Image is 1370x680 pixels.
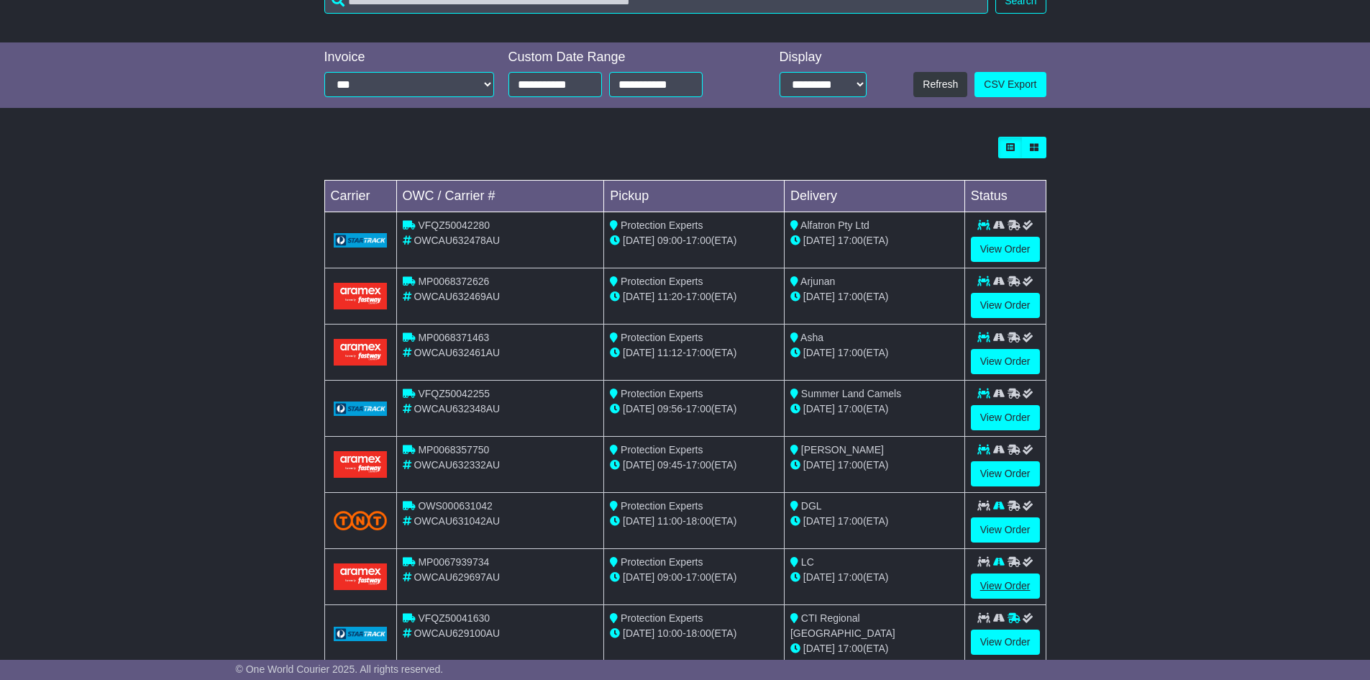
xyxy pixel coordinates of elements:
[657,459,682,471] span: 09:45
[396,181,604,212] td: OWC / Carrier #
[414,347,500,358] span: OWCAU632461AU
[334,627,388,641] img: GetCarrierServiceLogo
[803,291,835,302] span: [DATE]
[971,405,1040,430] a: View Order
[414,459,500,471] span: OWCAU632332AU
[418,500,493,512] span: OWS000631042
[686,571,711,583] span: 17:00
[838,515,863,527] span: 17:00
[334,233,388,248] img: GetCarrierServiceLogo
[971,237,1040,262] a: View Order
[610,402,778,417] div: - (ETA)
[604,181,785,212] td: Pickup
[623,571,654,583] span: [DATE]
[621,219,703,231] span: Protection Experts
[414,571,500,583] span: OWCAU629697AU
[621,556,703,568] span: Protection Experts
[790,402,959,417] div: (ETA)
[623,459,654,471] span: [DATE]
[971,574,1040,599] a: View Order
[686,515,711,527] span: 18:00
[610,233,778,248] div: - (ETA)
[621,444,703,455] span: Protection Experts
[801,388,901,399] span: Summer Land Camels
[324,181,396,212] td: Carrier
[803,515,835,527] span: [DATE]
[801,556,814,568] span: LC
[334,402,388,416] img: GetCarrierServiceLogo
[790,514,959,529] div: (ETA)
[790,233,959,248] div: (ETA)
[236,663,444,675] span: © One World Courier 2025. All rights reserved.
[418,276,489,287] span: MP0068372626
[784,181,964,212] td: Delivery
[657,571,682,583] span: 09:00
[686,459,711,471] span: 17:00
[621,612,703,624] span: Protection Experts
[623,235,654,246] span: [DATE]
[803,643,835,654] span: [DATE]
[610,289,778,304] div: - (ETA)
[971,630,1040,655] a: View Order
[803,347,835,358] span: [DATE]
[623,291,654,302] span: [DATE]
[803,459,835,471] span: [DATE]
[974,72,1046,97] a: CSV Export
[838,571,863,583] span: 17:00
[610,458,778,473] div: - (ETA)
[838,347,863,358] span: 17:00
[623,403,654,414] span: [DATE]
[418,612,490,624] span: VFQZ50041630
[686,403,711,414] span: 17:00
[838,459,863,471] span: 17:00
[334,283,388,309] img: Aramex.png
[334,451,388,478] img: Aramex.png
[334,511,388,530] img: TNT_Domestic.png
[414,291,500,302] span: OWCAU632469AU
[621,332,703,343] span: Protection Experts
[414,235,500,246] span: OWCAU632478AU
[623,347,654,358] span: [DATE]
[418,219,490,231] span: VFQZ50042280
[790,570,959,585] div: (ETA)
[623,515,654,527] span: [DATE]
[800,332,823,343] span: Asha
[657,403,682,414] span: 09:56
[610,570,778,585] div: - (ETA)
[971,461,1040,486] a: View Order
[334,563,388,590] img: Aramex.png
[334,339,388,366] img: Aramex.png
[803,235,835,246] span: [DATE]
[621,276,703,287] span: Protection Experts
[623,627,654,639] span: [DATE]
[801,444,884,455] span: [PERSON_NAME]
[801,500,822,512] span: DGL
[324,50,494,65] div: Invoice
[790,612,895,639] span: CTI Regional [GEOGRAPHIC_DATA]
[790,289,959,304] div: (ETA)
[803,571,835,583] span: [DATE]
[621,500,703,512] span: Protection Experts
[657,627,682,639] span: 10:00
[610,626,778,641] div: - (ETA)
[800,219,869,231] span: Alfatron Pty Ltd
[971,517,1040,543] a: View Order
[913,72,967,97] button: Refresh
[686,627,711,639] span: 18:00
[657,347,682,358] span: 11:12
[414,627,500,639] span: OWCAU629100AU
[838,291,863,302] span: 17:00
[803,403,835,414] span: [DATE]
[414,403,500,414] span: OWCAU632348AU
[621,388,703,399] span: Protection Experts
[838,643,863,654] span: 17:00
[790,641,959,656] div: (ETA)
[418,332,489,343] span: MP0068371463
[780,50,867,65] div: Display
[418,444,489,455] span: MP0068357750
[657,291,682,302] span: 11:20
[838,235,863,246] span: 17:00
[508,50,739,65] div: Custom Date Range
[686,291,711,302] span: 17:00
[418,556,489,568] span: MP0067939734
